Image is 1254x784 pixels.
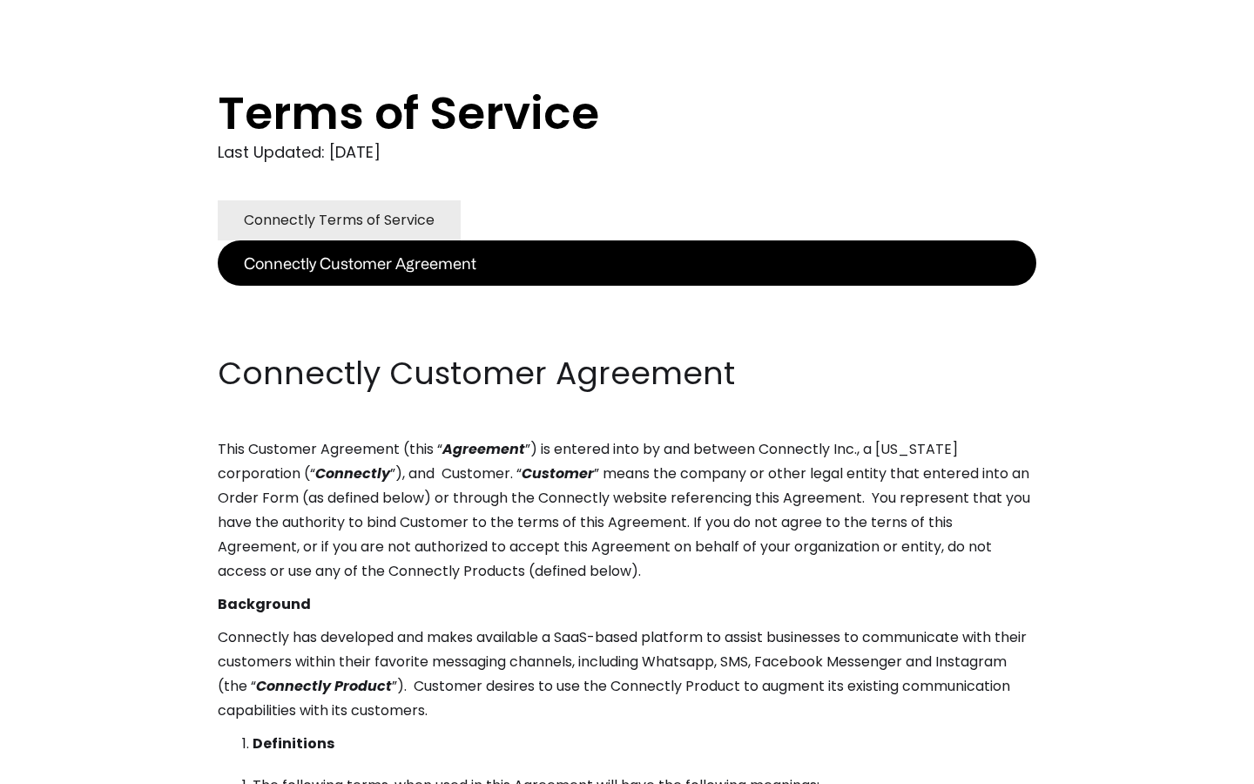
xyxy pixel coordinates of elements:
[256,676,392,696] em: Connectly Product
[218,437,1036,584] p: This Customer Agreement (this “ ”) is entered into by and between Connectly Inc., a [US_STATE] co...
[218,286,1036,310] p: ‍
[218,625,1036,723] p: Connectly has developed and makes available a SaaS-based platform to assist businesses to communi...
[244,251,476,275] div: Connectly Customer Agreement
[218,87,967,139] h1: Terms of Service
[218,594,311,614] strong: Background
[442,439,525,459] em: Agreement
[218,319,1036,343] p: ‍
[17,752,104,778] aside: Language selected: English
[218,139,1036,166] div: Last Updated: [DATE]
[315,463,390,483] em: Connectly
[35,754,104,778] ul: Language list
[244,208,435,233] div: Connectly Terms of Service
[218,352,1036,395] h2: Connectly Customer Agreement
[253,733,334,754] strong: Definitions
[522,463,594,483] em: Customer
